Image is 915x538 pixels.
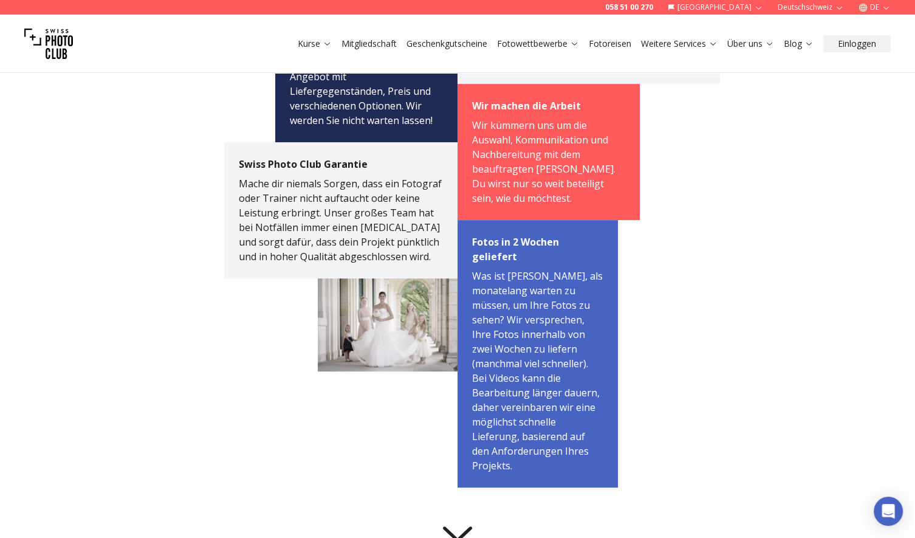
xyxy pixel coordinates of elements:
[293,35,337,52] button: Kurse
[492,35,584,52] button: Fotowettbewerbe
[636,35,722,52] button: Weitere Services
[472,235,603,269] p: Fotos in 2 Wochen geliefert
[589,38,631,50] a: Fotoreisen
[727,38,774,50] a: Über uns
[298,38,332,50] a: Kurse
[318,278,457,372] img: Der perfekte Fotograf für dich
[402,35,492,52] button: Geschenkgutscheine
[641,38,718,50] a: Weitere Services
[497,38,579,50] a: Fotowettbewerbe
[779,35,818,52] button: Blog
[605,2,653,12] a: 058 51 00 270
[239,177,442,263] span: Mache dir niemals Sorgen, dass ein Fotograf oder Trainer nicht auftaucht oder keine Leistung erbr...
[784,38,814,50] a: Blog
[24,19,73,68] img: Swiss photo club
[406,38,487,50] a: Geschenkgutscheine
[823,35,891,52] button: Einloggen
[722,35,779,52] button: Über uns
[472,119,615,205] span: Wir kümmern uns um die Auswahl, Kommunikation und Nachbereitung mit dem beauftragten [PERSON_NAME...
[584,35,636,52] button: Fotoreisen
[341,38,397,50] a: Mitgliedschaft
[874,497,903,526] div: Open Intercom Messenger
[290,41,433,127] span: Erhalten Sie innerhalb eines Arbeitstages ein vollständiges Angebot mit Liefergegenständen, Preis...
[239,157,443,176] p: Swiss Photo Club Garantie
[472,269,603,472] span: Was ist [PERSON_NAME], als monatelang warten zu müssen, um Ihre Fotos zu sehen? Wir versprechen, ...
[472,98,625,118] p: Wir machen die Arbeit
[337,35,402,52] button: Mitgliedschaft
